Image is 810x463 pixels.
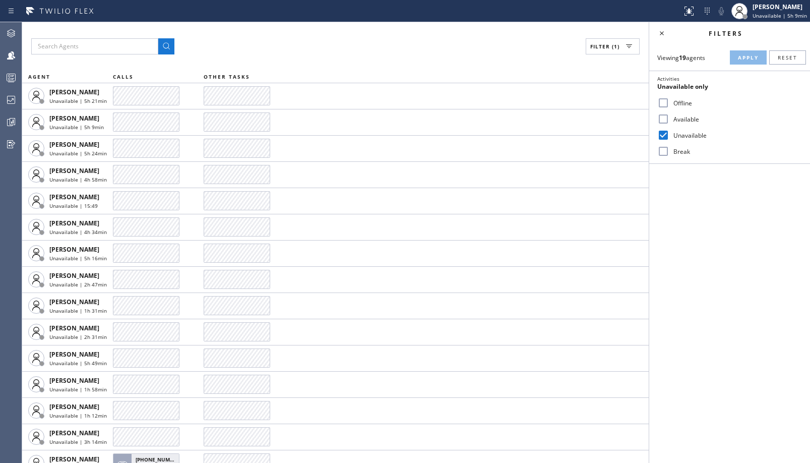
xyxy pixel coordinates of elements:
[679,53,686,62] strong: 19
[49,245,99,254] span: [PERSON_NAME]
[49,228,107,236] span: Unavailable | 4h 34min
[49,271,99,280] span: [PERSON_NAME]
[49,150,107,157] span: Unavailable | 5h 24min
[657,53,705,62] span: Viewing agents
[730,50,767,65] button: Apply
[49,193,99,201] span: [PERSON_NAME]
[49,360,107,367] span: Unavailable | 5h 49min
[669,131,802,140] label: Unavailable
[49,219,99,227] span: [PERSON_NAME]
[709,29,743,38] span: Filters
[49,412,107,419] span: Unavailable | 1h 12min
[590,43,619,50] span: Filter (1)
[49,140,99,149] span: [PERSON_NAME]
[657,82,708,91] span: Unavailable only
[49,176,107,183] span: Unavailable | 4h 58min
[204,73,250,80] span: OTHER TASKS
[49,298,99,306] span: [PERSON_NAME]
[669,147,802,156] label: Break
[49,88,99,96] span: [PERSON_NAME]
[49,350,99,359] span: [PERSON_NAME]
[28,73,50,80] span: AGENT
[136,456,181,463] span: [PHONE_NUMBER]
[49,166,99,175] span: [PERSON_NAME]
[49,429,99,437] span: [PERSON_NAME]
[753,12,807,19] span: Unavailable | 5h 9min
[49,281,107,288] span: Unavailable | 2h 47min
[669,115,802,124] label: Available
[49,376,99,385] span: [PERSON_NAME]
[49,402,99,411] span: [PERSON_NAME]
[49,202,98,209] span: Unavailable | 15:49
[49,114,99,123] span: [PERSON_NAME]
[738,54,759,61] span: Apply
[657,75,802,82] div: Activities
[49,324,99,332] span: [PERSON_NAME]
[49,438,107,445] span: Unavailable | 3h 14min
[586,38,640,54] button: Filter (1)
[769,50,806,65] button: Reset
[49,124,104,131] span: Unavailable | 5h 9min
[49,386,107,393] span: Unavailable | 1h 58min
[49,333,107,340] span: Unavailable | 2h 31min
[49,307,107,314] span: Unavailable | 1h 31min
[31,38,158,54] input: Search Agents
[49,255,107,262] span: Unavailable | 5h 16min
[669,99,802,107] label: Offline
[49,97,107,104] span: Unavailable | 5h 21min
[753,3,807,11] div: [PERSON_NAME]
[778,54,797,61] span: Reset
[714,4,728,18] button: Mute
[113,73,134,80] span: CALLS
